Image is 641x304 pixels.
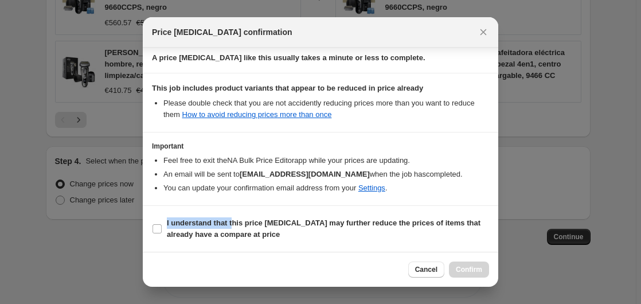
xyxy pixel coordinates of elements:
[163,155,489,166] li: Feel free to exit the NA Bulk Price Editor app while your prices are updating.
[163,182,489,194] li: You can update your confirmation email address from your .
[163,98,489,120] li: Please double check that you are not accidently reducing prices more than you want to reduce them
[182,110,332,119] a: How to avoid reducing prices more than once
[163,169,489,180] li: An email will be sent to when the job has completed .
[408,262,444,278] button: Cancel
[152,53,425,62] b: A price [MEDICAL_DATA] like this usually takes a minute or less to complete.
[415,265,437,274] span: Cancel
[152,26,292,38] span: Price [MEDICAL_DATA] confirmation
[167,219,480,239] b: I understand that this price [MEDICAL_DATA] may further reduce the prices of items that already h...
[475,24,491,40] button: Close
[358,184,385,192] a: Settings
[240,170,370,178] b: [EMAIL_ADDRESS][DOMAIN_NAME]
[152,142,489,151] h3: Important
[152,84,423,92] b: This job includes product variants that appear to be reduced in price already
